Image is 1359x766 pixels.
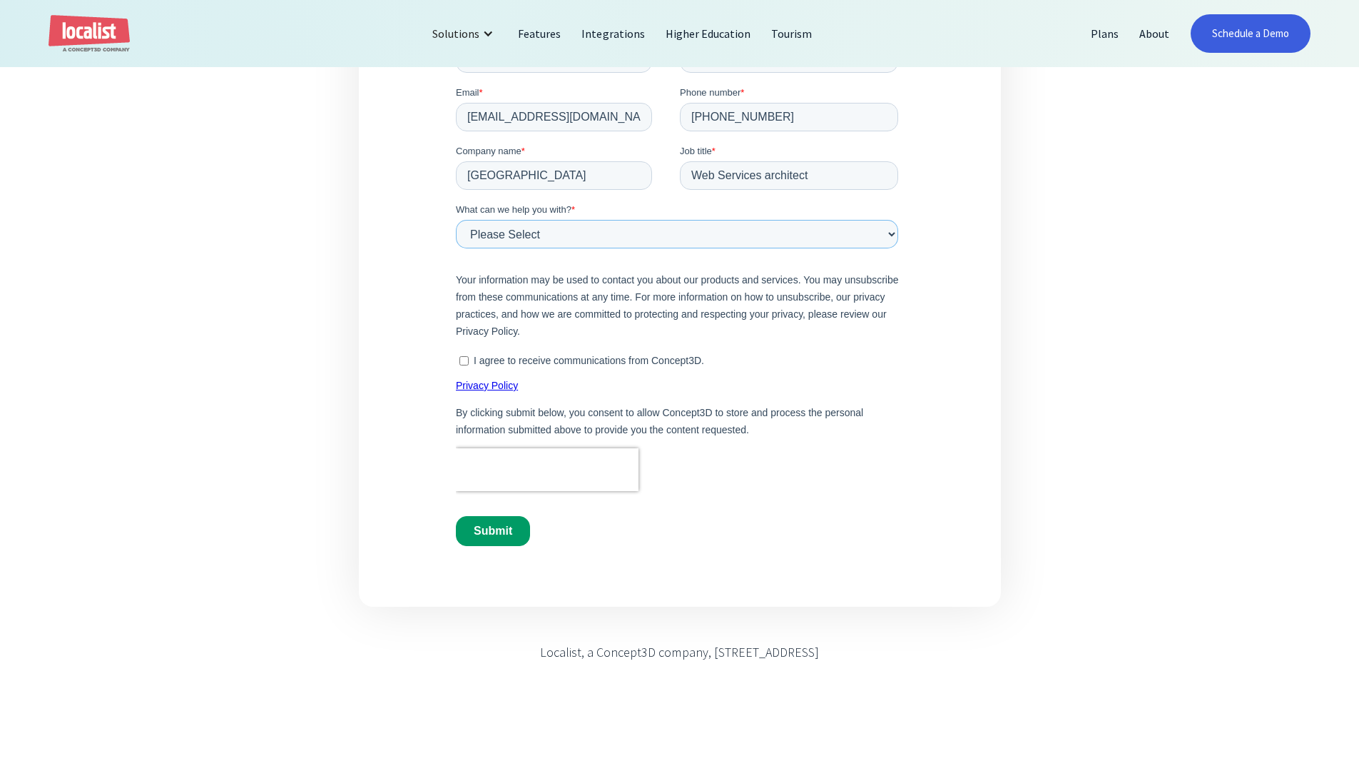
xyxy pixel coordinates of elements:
[1129,16,1180,51] a: About
[432,25,479,42] div: Solutions
[1081,16,1129,51] a: Plans
[761,16,823,51] a: Tourism
[422,16,508,51] div: Solutions
[508,16,571,51] a: Features
[1191,14,1310,53] a: Schedule a Demo
[456,27,904,558] iframe: Form 0
[540,642,819,662] div: Localist, a Concept3D company, [STREET_ADDRESS]
[571,16,655,51] a: Integrations
[656,16,761,51] a: Higher Education
[49,15,130,53] a: home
